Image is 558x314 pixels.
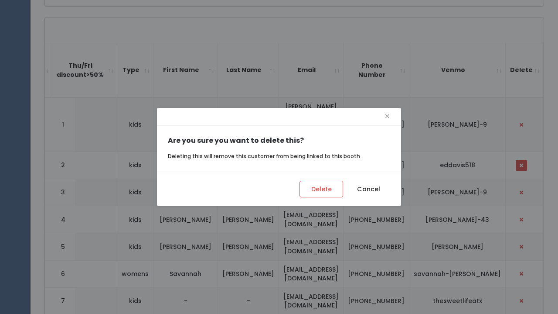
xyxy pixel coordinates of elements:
span: × [384,110,390,123]
h5: Are you sure you want to delete this? [168,137,390,145]
small: Deleting this will remove this customer from being linked to this booth [168,152,360,160]
button: Cancel [347,181,390,197]
button: Delete [299,181,343,197]
button: Close [384,110,390,124]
